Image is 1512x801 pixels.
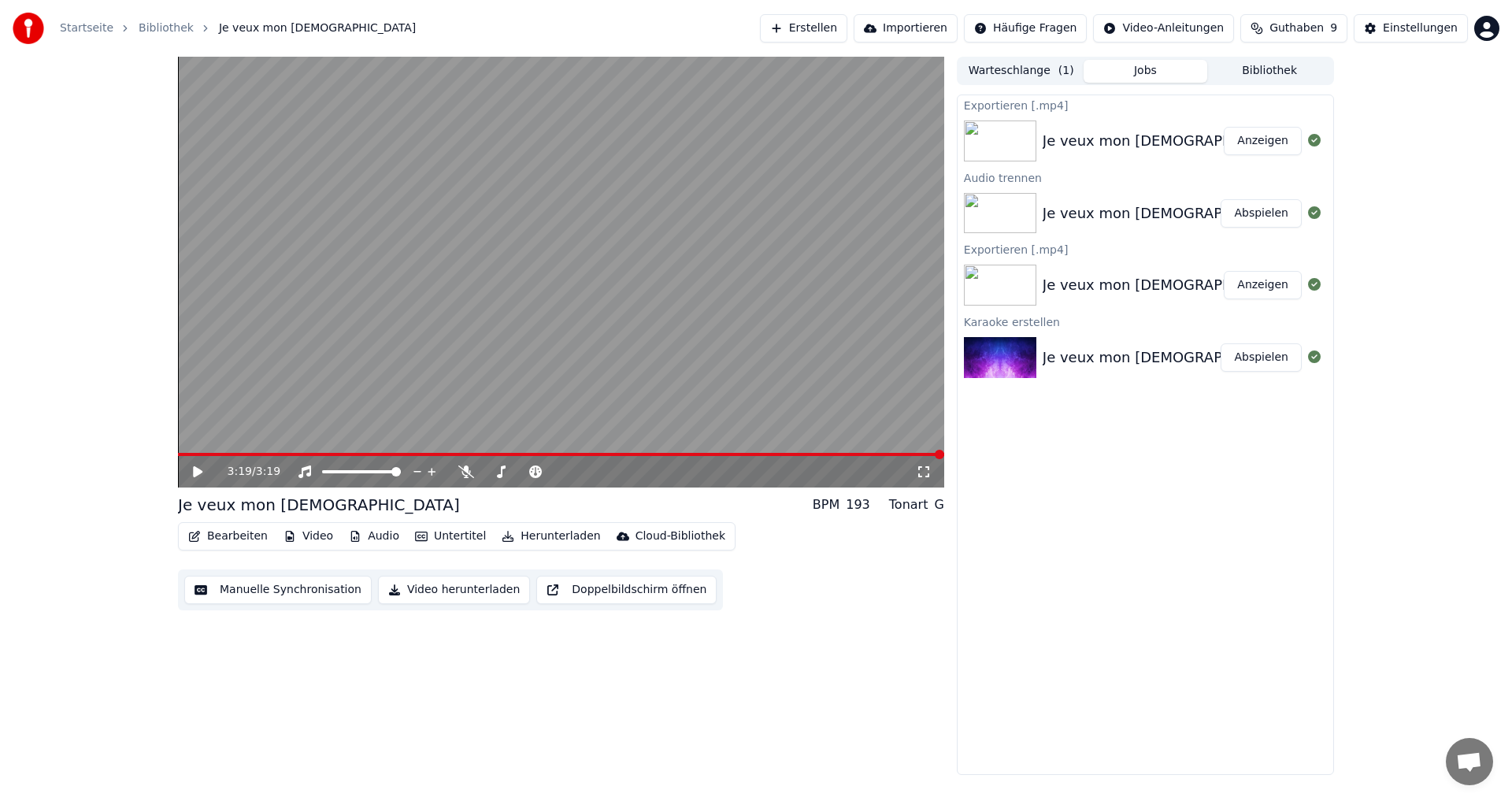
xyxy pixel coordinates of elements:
[1224,127,1302,155] button: Anzeigen
[182,525,274,547] button: Bearbeiten
[495,525,606,547] button: Herunterladen
[1354,14,1468,43] button: Einstellungen
[1058,63,1074,79] span: ( 1 )
[1043,130,1296,152] div: Je veux mon [DEMOGRAPHIC_DATA]
[760,14,847,43] button: Erstellen
[889,495,928,514] div: Tonart
[343,525,406,547] button: Audio
[1043,202,1296,224] div: Je veux mon [DEMOGRAPHIC_DATA]
[536,576,717,604] button: Doppelbildschirm öffnen
[1093,14,1234,43] button: Video-Anleitungen
[1221,343,1302,372] button: Abspielen
[854,14,958,43] button: Importieren
[636,528,725,544] div: Cloud-Bibliothek
[1043,347,1296,369] div: Je veux mon [DEMOGRAPHIC_DATA]
[228,464,265,480] div: /
[1207,60,1332,83] button: Bibliothek
[1043,274,1296,296] div: Je veux mon [DEMOGRAPHIC_DATA]
[959,60,1084,83] button: Warteschlange
[228,464,252,480] span: 3:19
[958,239,1333,258] div: Exportieren [.mp4]
[958,312,1333,331] div: Karaoke erstellen
[1240,14,1347,43] button: Guthaben9
[1446,738,1493,785] div: Chat öffnen
[1224,271,1302,299] button: Anzeigen
[378,576,530,604] button: Video herunterladen
[219,20,416,36] span: Je veux mon [DEMOGRAPHIC_DATA]
[964,14,1088,43] button: Häufige Fragen
[1221,199,1302,228] button: Abspielen
[277,525,339,547] button: Video
[13,13,44,44] img: youka
[256,464,280,480] span: 3:19
[184,576,372,604] button: Manuelle Synchronisation
[958,95,1333,114] div: Exportieren [.mp4]
[60,20,113,36] a: Startseite
[846,495,870,514] div: 193
[1269,20,1324,36] span: Guthaben
[139,20,194,36] a: Bibliothek
[1084,60,1208,83] button: Jobs
[813,495,839,514] div: BPM
[934,495,943,514] div: G
[958,168,1333,187] div: Audio trennen
[178,494,460,516] div: Je veux mon [DEMOGRAPHIC_DATA]
[60,20,416,36] nav: breadcrumb
[1383,20,1458,36] div: Einstellungen
[1330,20,1337,36] span: 9
[409,525,492,547] button: Untertitel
